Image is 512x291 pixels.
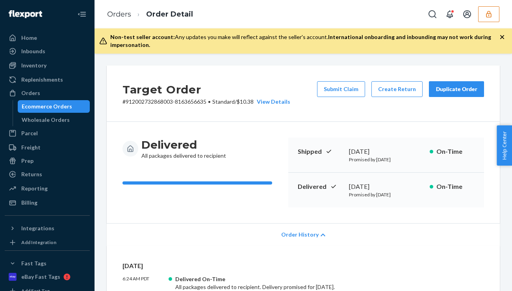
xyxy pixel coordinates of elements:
[298,147,343,156] p: Shipped
[298,182,343,191] p: Delivered
[122,275,169,291] p: 6:24 AM PDT
[349,147,423,156] div: [DATE]
[21,273,60,281] div: eBay Fast Tags
[21,34,37,42] div: Home
[317,81,365,97] button: Submit Claim
[5,270,90,283] a: eBay Fast Tags
[5,32,90,44] a: Home
[21,89,40,97] div: Orders
[5,141,90,154] a: Freight
[5,196,90,209] a: Billing
[21,239,56,246] div: Add Integration
[436,147,475,156] p: On-Time
[5,45,90,58] a: Inbounds
[21,170,42,178] div: Returns
[429,81,484,97] button: Duplicate Order
[5,127,90,140] a: Parcel
[436,182,475,191] p: On-Time
[5,155,90,167] a: Prep
[122,81,290,98] h2: Target Order
[122,261,484,270] p: [DATE]
[21,224,54,232] div: Integrations
[21,157,33,165] div: Prep
[21,47,45,55] div: Inbounds
[74,6,90,22] button: Close Navigation
[18,114,90,126] a: Wholesale Orders
[21,76,63,84] div: Replenishments
[107,10,131,19] a: Orders
[371,81,423,97] button: Create Return
[459,6,475,22] button: Open account menu
[349,156,423,163] p: Promised by [DATE]
[21,129,38,137] div: Parcel
[5,87,90,99] a: Orders
[110,33,499,49] div: Any updates you make will reflect against the seller's account.
[5,222,90,235] button: Integrations
[175,275,408,283] div: Delivered On-Time
[21,259,46,267] div: Fast Tags
[21,199,37,207] div: Billing
[212,98,235,105] span: Standard
[5,182,90,195] a: Reporting
[5,168,90,181] a: Returns
[5,238,90,247] a: Add Integration
[349,182,423,191] div: [DATE]
[22,116,70,124] div: Wholesale Orders
[18,100,90,113] a: Ecommerce Orders
[21,185,48,192] div: Reporting
[281,231,319,239] span: Order History
[497,125,512,166] button: Help Center
[141,138,226,152] h3: Delivered
[425,6,440,22] button: Open Search Box
[122,98,290,106] p: # 912002732868003-8163656635 / $10.38
[21,144,41,151] div: Freight
[22,103,72,110] div: Ecommerce Orders
[141,138,226,160] div: All packages delivered to recipient
[436,85,477,93] div: Duplicate Order
[349,191,423,198] p: Promised by [DATE]
[175,275,408,291] div: All packages delivered to recipient. Delivery promised for [DATE].
[110,34,175,40] span: Non-test seller account:
[254,98,290,106] button: View Details
[101,3,199,26] ol: breadcrumbs
[9,10,42,18] img: Flexport logo
[208,98,211,105] span: •
[146,10,193,19] a: Order Detail
[5,257,90,270] button: Fast Tags
[442,6,458,22] button: Open notifications
[21,62,46,69] div: Inventory
[5,73,90,86] a: Replenishments
[5,59,90,72] a: Inventory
